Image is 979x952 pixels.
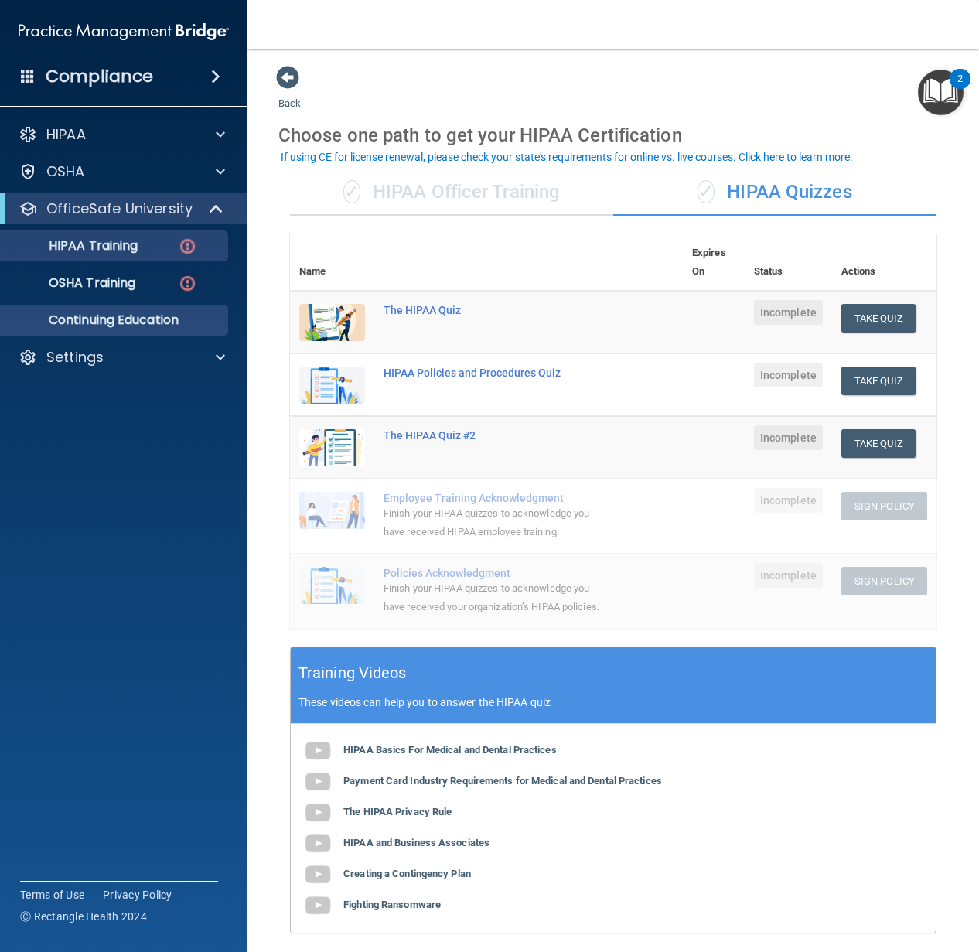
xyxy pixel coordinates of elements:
b: Creating a Contingency Plan [343,868,471,879]
button: If using CE for license renewal, please check your state's requirements for online vs. live cours... [278,149,855,165]
p: OSHA Training [10,275,135,291]
span: Ⓒ Rectangle Health 2024 [20,909,147,924]
img: gray_youtube_icon.38fcd6cc.png [302,766,333,797]
th: Status [745,234,832,291]
button: Sign Policy [841,567,927,595]
img: danger-circle.6113f641.png [178,274,197,293]
div: The HIPAA Quiz [384,304,605,316]
div: Finish your HIPAA quizzes to acknowledge you have received your organization’s HIPAA policies. [384,579,605,616]
button: Open Resource Center, 2 new notifications [918,70,964,115]
img: gray_youtube_icon.38fcd6cc.png [302,890,333,921]
b: The HIPAA Privacy Rule [343,806,452,817]
b: Payment Card Industry Requirements for Medical and Dental Practices [343,775,662,787]
div: If using CE for license renewal, please check your state's requirements for online vs. live cours... [281,152,853,162]
a: Privacy Policy [103,887,172,903]
div: The HIPAA Quiz #2 [384,429,605,442]
span: Incomplete [754,563,823,588]
b: HIPAA and Business Associates [343,837,489,848]
a: Terms of Use [20,887,84,903]
button: Take Quiz [841,304,916,333]
span: ✓ [698,180,715,203]
div: Policies Acknowledgment [384,567,605,579]
img: danger-circle.6113f641.png [178,237,197,256]
th: Name [290,234,374,291]
img: gray_youtube_icon.38fcd6cc.png [302,828,333,859]
span: Incomplete [754,425,823,450]
div: Choose one path to get your HIPAA Certification [278,113,948,158]
th: Actions [832,234,936,291]
span: Incomplete [754,488,823,513]
a: OSHA [19,162,225,181]
button: Take Quiz [841,429,916,458]
img: gray_youtube_icon.38fcd6cc.png [302,797,333,828]
div: Employee Training Acknowledgment [384,492,605,504]
img: gray_youtube_icon.38fcd6cc.png [302,735,333,766]
h4: Compliance [46,66,153,87]
b: HIPAA Basics For Medical and Dental Practices [343,744,557,756]
p: Continuing Education [10,312,221,328]
img: PMB logo [19,16,229,47]
button: Sign Policy [841,492,927,520]
button: Take Quiz [841,367,916,395]
span: ✓ [343,180,360,203]
div: Finish your HIPAA quizzes to acknowledge you have received HIPAA employee training. [384,504,605,541]
div: HIPAA Officer Training [290,169,613,216]
span: Incomplete [754,363,823,387]
div: HIPAA Quizzes [613,169,936,216]
p: Settings [46,348,104,367]
iframe: Drift Widget Chat Controller [711,842,960,904]
img: gray_youtube_icon.38fcd6cc.png [302,859,333,890]
p: OSHA [46,162,85,181]
p: HIPAA Training [10,238,138,254]
th: Expires On [683,234,745,291]
b: Fighting Ransomware [343,899,441,910]
h5: Training Videos [298,660,407,687]
div: 2 [957,79,963,99]
a: Settings [19,348,225,367]
span: Incomplete [754,300,823,325]
a: OfficeSafe University [19,200,224,218]
a: HIPAA [19,125,225,144]
p: OfficeSafe University [46,200,193,218]
p: HIPAA [46,125,86,144]
a: Back [278,79,301,109]
p: These videos can help you to answer the HIPAA quiz [298,696,928,708]
div: HIPAA Policies and Procedures Quiz [384,367,605,379]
